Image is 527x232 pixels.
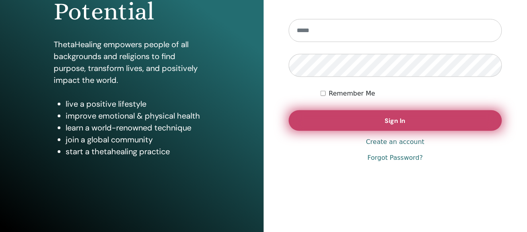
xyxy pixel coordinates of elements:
li: improve emotional & physical health [66,110,210,122]
button: Sign In [289,110,502,131]
a: Forgot Password? [368,153,423,163]
li: join a global community [66,134,210,146]
a: Create an account [366,137,424,147]
li: live a positive lifestyle [66,98,210,110]
li: learn a world-renowned technique [66,122,210,134]
div: Keep me authenticated indefinitely or until I manually logout [321,89,502,98]
li: start a thetahealing practice [66,146,210,157]
span: Sign In [385,117,406,125]
label: Remember Me [329,89,375,98]
p: ThetaHealing empowers people of all backgrounds and religions to find purpose, transform lives, a... [54,38,210,86]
